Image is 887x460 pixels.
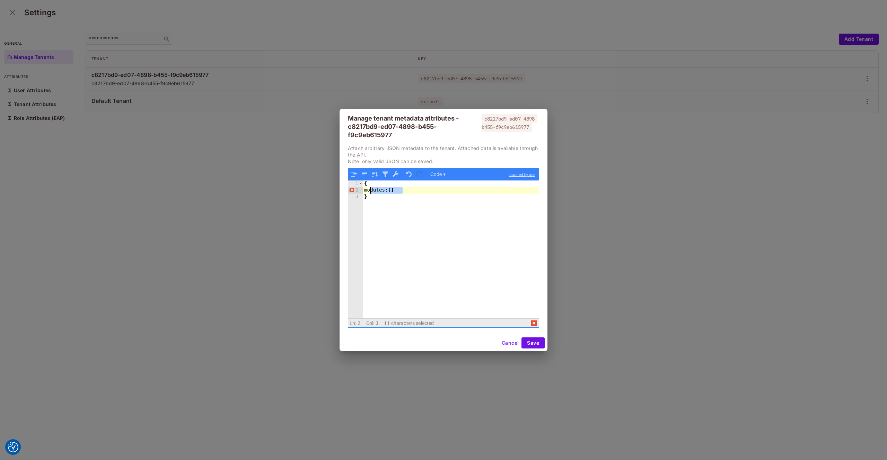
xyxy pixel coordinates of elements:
button: Code ▾ [428,170,448,179]
button: Undo last action (Ctrl+Z) [404,170,413,179]
span: 11 [384,320,389,326]
div: 1 [348,180,363,187]
span: Ln: [350,320,356,326]
span: Col: [366,320,375,326]
button: Filter, sort, or transform contents [381,170,390,179]
span: parse error on line 1 [530,319,538,327]
p: Attach arbitrary JSON metadata to the tenant. Attached data is available through the API. Note: o... [348,145,539,165]
span: characters selected [391,320,434,326]
span: 2 [358,320,360,326]
button: Save [521,337,545,348]
img: Revisit consent button [8,442,18,452]
button: Consent Preferences [8,442,18,452]
button: Redo (Ctrl+Shift+Z) [415,170,424,179]
div: 3 [348,194,363,200]
a: powered by ace [505,168,539,181]
button: Format JSON data, with proper indentation and line feeds (Ctrl+I) [350,170,359,179]
button: Cancel [499,337,521,348]
span: 3 [376,320,378,326]
div: 2 [348,187,363,194]
span: c8217bd9-ed07-4898-b455-f9c9eb615977 [482,114,537,132]
button: Repair JSON: fix quotes and escape characters, remove comments and JSONP notation, turn JavaScrip... [391,170,400,179]
div: Manage tenant metadata attributes - c8217bd9-ed07-4898-b455-f9c9eb615977 [348,114,480,139]
button: Sort contents [370,170,379,179]
button: Compact JSON data, remove all whitespaces (Ctrl+Shift+I) [360,170,369,179]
